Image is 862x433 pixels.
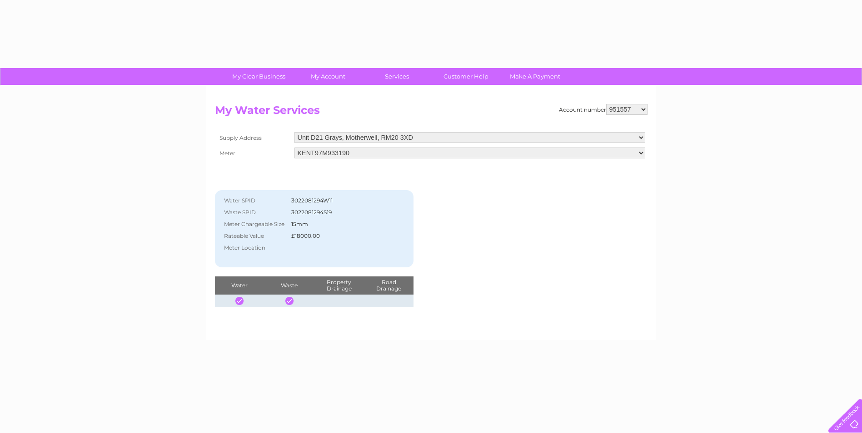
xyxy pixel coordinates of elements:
th: Water SPID [219,195,289,207]
th: Supply Address [215,130,292,145]
th: Road Drainage [364,276,414,295]
th: Meter Chargeable Size [219,218,289,230]
h2: My Water Services [215,104,648,121]
a: Make A Payment [498,68,573,85]
td: 3022081294W11 [289,195,394,207]
td: 15mm [289,218,394,230]
th: Meter [215,145,292,161]
td: 3022081294S19 [289,207,394,218]
a: Services [359,68,434,85]
th: Waste [264,276,314,295]
a: My Account [290,68,365,85]
th: Property Drainage [314,276,364,295]
a: Customer Help [429,68,503,85]
th: Water [215,276,264,295]
a: My Clear Business [221,68,296,85]
th: Waste SPID [219,207,289,218]
th: Rateable Value [219,230,289,242]
div: Account number [559,104,648,115]
th: Meter Location [219,242,289,254]
td: £18000.00 [289,230,394,242]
